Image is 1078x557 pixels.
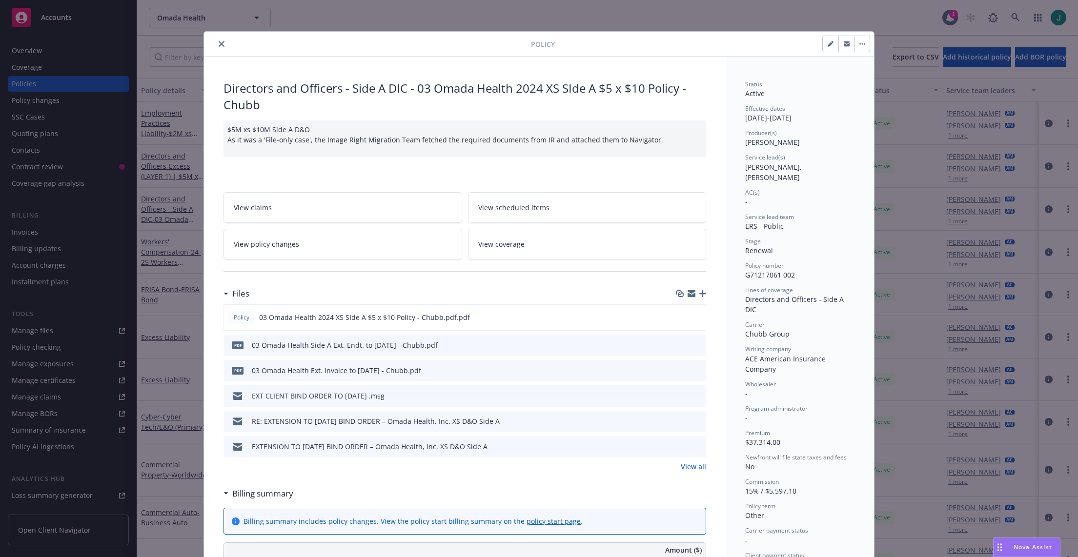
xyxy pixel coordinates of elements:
[745,129,777,137] span: Producer(s)
[745,237,761,245] span: Stage
[745,294,854,315] div: Directors and Officers - Side A DIC
[478,202,549,213] span: View scheduled items
[678,416,686,426] button: download file
[745,477,779,486] span: Commission
[678,441,686,452] button: download file
[252,365,421,376] div: 03 Omada Health Ext. Invoice to [DATE] - Chubb.pdf
[665,545,702,555] span: Amount ($)
[693,365,702,376] button: preview file
[468,229,707,259] a: View coverage
[468,192,707,223] a: View scheduled items
[745,486,796,496] span: 15% / $5,597.10
[478,239,525,249] span: View coverage
[232,487,293,500] h3: Billing summary
[252,340,438,350] div: 03 Omada Health Side A Ext. Endt. to [DATE] - Chubb.pdf
[745,104,854,123] div: [DATE] - [DATE]
[745,162,804,182] span: [PERSON_NAME], [PERSON_NAME]
[745,380,776,388] span: Wholesaler
[745,526,808,535] span: Carrier payment status
[681,461,706,472] a: View all
[745,138,800,147] span: [PERSON_NAME]
[745,354,828,374] span: ACE American Insurance Company
[677,312,685,322] button: download file
[745,536,748,545] span: -
[252,391,385,401] div: EXT CLIENT BIND ORDER TO [DATE] .msg
[678,391,686,401] button: download file
[745,502,775,510] span: Policy term
[745,389,748,398] span: -
[745,329,790,338] span: Chubb Group
[232,287,249,300] h3: Files
[993,537,1060,557] button: Nova Assist
[234,239,299,249] span: View policy changes
[745,80,762,88] span: Status
[745,429,770,437] span: Premium
[244,516,583,526] div: Billing summary includes policy changes. View the policy start billing summary on the .
[745,286,793,294] span: Lines of coverage
[745,345,791,353] span: Writing company
[745,404,808,413] span: Program administrator
[745,320,765,329] span: Carrier
[224,487,293,500] div: Billing summary
[693,416,702,426] button: preview file
[232,313,251,322] span: Policy
[1014,543,1052,551] span: Nova Assist
[745,104,785,113] span: Effective dates
[745,213,794,221] span: Service lead team
[224,80,706,113] div: Directors and Officers - Side A DIC - 03 Omada Health 2024 XS SIde A $5 x $10 Policy - Chubb
[527,517,581,526] a: policy start page
[745,453,847,461] span: Newfront will file state taxes and fees
[994,538,1006,557] div: Drag to move
[693,340,702,350] button: preview file
[745,511,764,520] span: Other
[224,120,706,157] div: $5M xs $10M Side A D&O As it was a 'File-only case', the Image Right Migration Team fetched the r...
[259,312,470,322] span: 03 Omada Health 2024 XS SIde A $5 x $10 Policy - Chubb.pdf.pdf
[224,287,249,300] div: Files
[678,340,686,350] button: download file
[693,441,702,452] button: preview file
[531,39,555,49] span: Policy
[234,202,272,213] span: View claims
[745,438,780,447] span: $37,314.00
[224,192,462,223] a: View claims
[745,188,760,197] span: AC(s)
[224,229,462,259] a: View policy changes
[745,413,748,422] span: -
[216,38,227,50] button: close
[232,341,244,349] span: pdf
[745,89,765,98] span: Active
[745,221,784,231] span: ERS - Public
[745,246,773,255] span: Renewal
[678,365,686,376] button: download file
[252,441,488,452] div: EXTENSION TO [DATE] BIND ORDER – Omada Health, Inc. XS D&O Side A
[745,261,784,270] span: Policy number
[745,462,754,471] span: No
[252,416,500,426] div: RE: EXTENSION TO [DATE] BIND ORDER – Omada Health, Inc. XS D&O Side A
[693,391,702,401] button: preview file
[745,270,795,279] span: G71217061 002
[232,367,244,374] span: pdf
[745,153,785,161] span: Service lead(s)
[693,312,702,322] button: preview file
[745,197,748,206] span: -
